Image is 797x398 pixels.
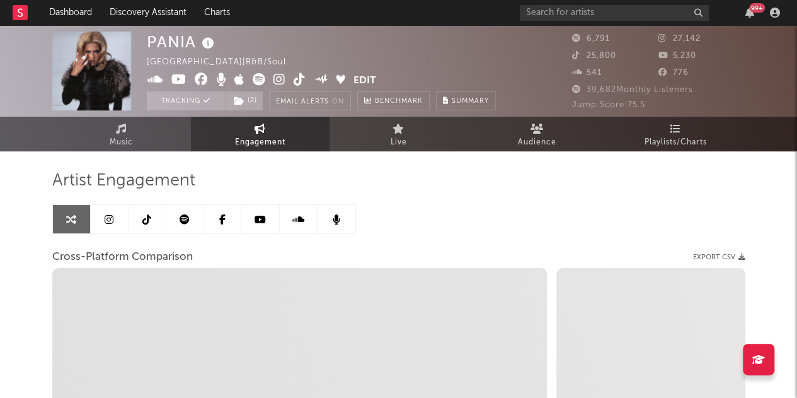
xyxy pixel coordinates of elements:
span: 25,800 [572,52,616,60]
span: Music [110,135,133,150]
span: 541 [572,69,602,77]
span: 27,142 [658,35,701,43]
div: 99 + [749,3,765,13]
em: On [332,98,344,105]
a: Engagement [191,117,330,151]
span: Cross-Platform Comparison [52,250,193,265]
button: (2) [226,91,263,110]
div: [GEOGRAPHIC_DATA] | R&B/Soul [147,55,301,70]
span: Engagement [235,135,285,150]
span: Benchmark [375,94,423,109]
span: Playlists/Charts [645,135,707,150]
span: 5,230 [658,52,696,60]
a: Music [52,117,191,151]
input: Search for artists [520,5,709,21]
span: Live [391,135,407,150]
span: Jump Score: 75.5 [572,101,645,109]
button: Summary [436,91,496,110]
span: 39,682 Monthly Listeners [572,86,693,94]
span: Summary [452,98,489,105]
button: Email AlertsOn [269,91,351,110]
button: Edit [353,73,376,89]
span: Audience [518,135,556,150]
button: 99+ [745,8,754,18]
a: Audience [468,117,607,151]
span: ( 2 ) [226,91,263,110]
span: 776 [658,69,689,77]
span: Artist Engagement [52,173,195,189]
a: Live [330,117,468,151]
button: Tracking [147,91,226,110]
a: Playlists/Charts [607,117,745,151]
div: PANIA [147,32,217,52]
a: Benchmark [357,91,430,110]
span: 6,791 [572,35,610,43]
button: Export CSV [693,254,745,261]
